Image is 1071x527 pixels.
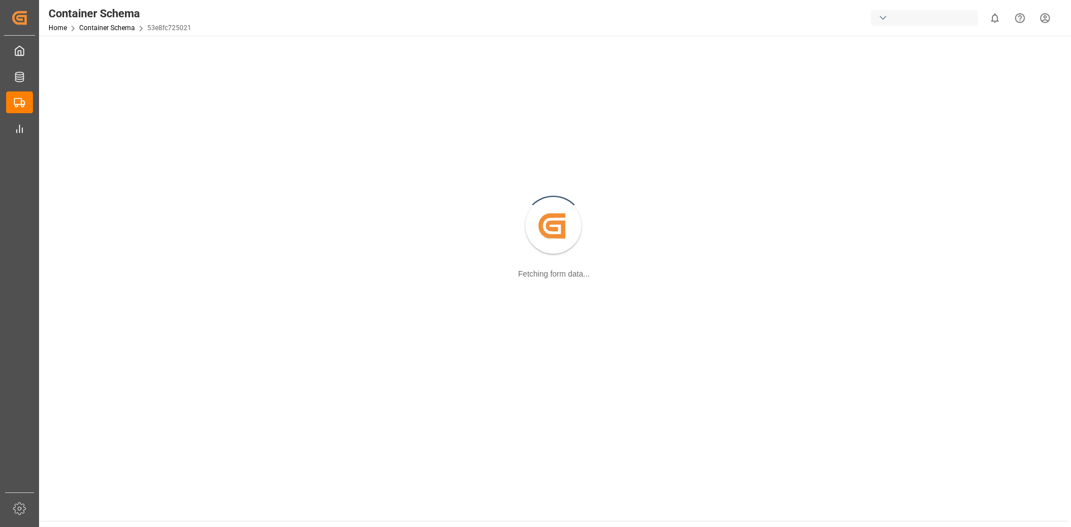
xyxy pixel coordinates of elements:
[49,24,67,32] a: Home
[79,24,135,32] a: Container Schema
[518,268,590,280] div: Fetching form data...
[982,6,1007,31] button: show 0 new notifications
[1007,6,1033,31] button: Help Center
[49,5,191,22] div: Container Schema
